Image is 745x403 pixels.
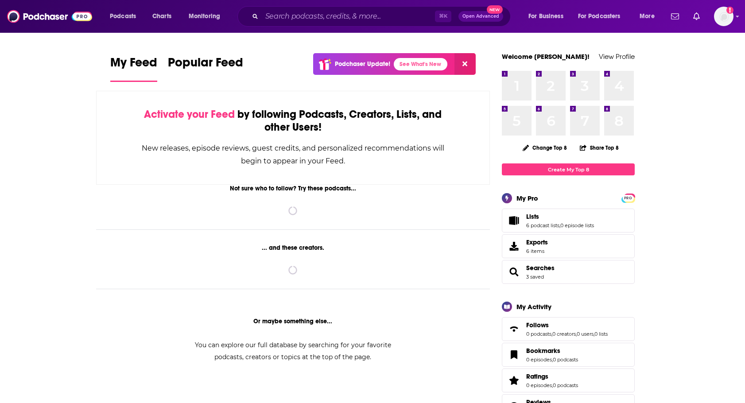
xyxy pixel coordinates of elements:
[528,10,563,23] span: For Business
[526,238,548,246] span: Exports
[577,331,594,337] a: 0 users
[147,9,177,23] a: Charts
[526,347,578,355] a: Bookmarks
[96,318,490,325] div: Or maybe something else...
[526,274,544,280] a: 3 saved
[502,260,635,284] span: Searches
[458,11,503,22] button: Open AdvancedNew
[462,14,499,19] span: Open Advanced
[526,222,559,229] a: 6 podcast lists
[576,331,577,337] span: ,
[599,52,635,61] a: View Profile
[714,7,733,26] span: Logged in as TaftCommunications
[96,244,490,252] div: ... and these creators.
[502,209,635,232] span: Lists
[335,60,390,68] p: Podchaser Update!
[578,10,621,23] span: For Podcasters
[560,222,594,229] a: 0 episode lists
[262,9,435,23] input: Search podcasts, credits, & more...
[640,10,655,23] span: More
[553,382,578,388] a: 0 podcasts
[526,264,555,272] a: Searches
[526,347,560,355] span: Bookmarks
[110,55,157,82] a: My Feed
[182,9,232,23] button: open menu
[594,331,594,337] span: ,
[144,108,235,121] span: Activate your Feed
[526,321,549,329] span: Follows
[553,356,578,363] a: 0 podcasts
[104,9,147,23] button: open menu
[623,194,633,201] a: PRO
[572,9,633,23] button: open menu
[526,213,539,221] span: Lists
[516,302,551,311] div: My Activity
[184,339,402,363] div: You can explore our full database by searching for your favorite podcasts, creators or topics at ...
[714,7,733,26] img: User Profile
[526,356,552,363] a: 0 episodes
[526,331,551,337] a: 0 podcasts
[516,194,538,202] div: My Pro
[502,368,635,392] span: Ratings
[96,185,490,192] div: Not sure who to follow? Try these podcasts...
[551,331,552,337] span: ,
[726,7,733,14] svg: Add a profile image
[526,372,578,380] a: Ratings
[505,323,523,335] a: Follows
[552,331,576,337] a: 0 creators
[714,7,733,26] button: Show profile menu
[246,6,519,27] div: Search podcasts, credits, & more...
[394,58,447,70] a: See What's New
[502,234,635,258] a: Exports
[502,163,635,175] a: Create My Top 8
[505,349,523,361] a: Bookmarks
[505,374,523,387] a: Ratings
[505,266,523,278] a: Searches
[189,10,220,23] span: Monitoring
[623,195,633,201] span: PRO
[141,142,445,167] div: New releases, episode reviews, guest credits, and personalized recommendations will begin to appe...
[667,9,683,24] a: Show notifications dropdown
[110,55,157,75] span: My Feed
[579,139,619,156] button: Share Top 8
[487,5,503,14] span: New
[594,331,608,337] a: 0 lists
[168,55,243,75] span: Popular Feed
[152,10,171,23] span: Charts
[502,317,635,341] span: Follows
[526,248,548,254] span: 6 items
[7,8,92,25] img: Podchaser - Follow, Share and Rate Podcasts
[435,11,451,22] span: ⌘ K
[526,382,552,388] a: 0 episodes
[526,372,548,380] span: Ratings
[690,9,703,24] a: Show notifications dropdown
[168,55,243,82] a: Popular Feed
[502,52,590,61] a: Welcome [PERSON_NAME]!
[517,142,572,153] button: Change Top 8
[505,240,523,252] span: Exports
[522,9,574,23] button: open menu
[505,214,523,227] a: Lists
[141,108,445,134] div: by following Podcasts, Creators, Lists, and other Users!
[502,343,635,367] span: Bookmarks
[559,222,560,229] span: ,
[526,321,608,329] a: Follows
[526,213,594,221] a: Lists
[633,9,666,23] button: open menu
[110,10,136,23] span: Podcasts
